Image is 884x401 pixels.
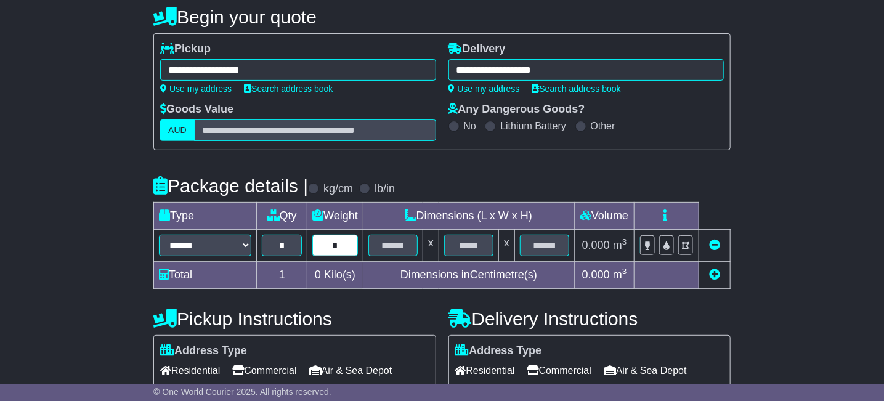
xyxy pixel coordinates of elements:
td: x [498,230,514,262]
sup: 3 [622,237,627,246]
h4: Package details | [153,176,308,196]
span: Residential [455,361,515,380]
label: Pickup [160,43,211,56]
label: Delivery [448,43,506,56]
h4: Pickup Instructions [153,309,436,329]
span: 0.000 [582,239,610,251]
span: m [613,239,627,251]
td: Kilo(s) [307,262,363,289]
td: Weight [307,203,363,230]
td: Dimensions (L x W x H) [363,203,574,230]
span: Air & Sea Depot [309,361,392,380]
label: No [464,120,476,132]
td: Total [154,262,257,289]
span: m [613,269,627,281]
label: AUD [160,119,195,141]
label: Other [591,120,615,132]
td: 1 [257,262,307,289]
label: lb/in [375,182,395,196]
span: 0 [315,269,321,281]
a: Use my address [448,84,520,94]
span: Residential [160,361,220,380]
label: Lithium Battery [500,120,566,132]
span: Air & Sea Depot [604,361,687,380]
td: Qty [257,203,307,230]
sup: 3 [622,267,627,276]
label: Address Type [455,344,542,358]
a: Search address book [244,84,333,94]
span: © One World Courier 2025. All rights reserved. [153,387,331,397]
label: Goods Value [160,103,233,116]
span: Commercial [232,361,296,380]
td: Type [154,203,257,230]
label: kg/cm [323,182,353,196]
span: 0.000 [582,269,610,281]
td: Dimensions in Centimetre(s) [363,262,574,289]
label: Any Dangerous Goods? [448,103,585,116]
h4: Delivery Instructions [448,309,731,329]
a: Add new item [709,269,720,281]
label: Address Type [160,344,247,358]
a: Remove this item [709,239,720,251]
span: Commercial [527,361,591,380]
a: Use my address [160,84,232,94]
td: x [423,230,439,262]
td: Volume [574,203,635,230]
h4: Begin your quote [153,7,731,27]
a: Search address book [532,84,621,94]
